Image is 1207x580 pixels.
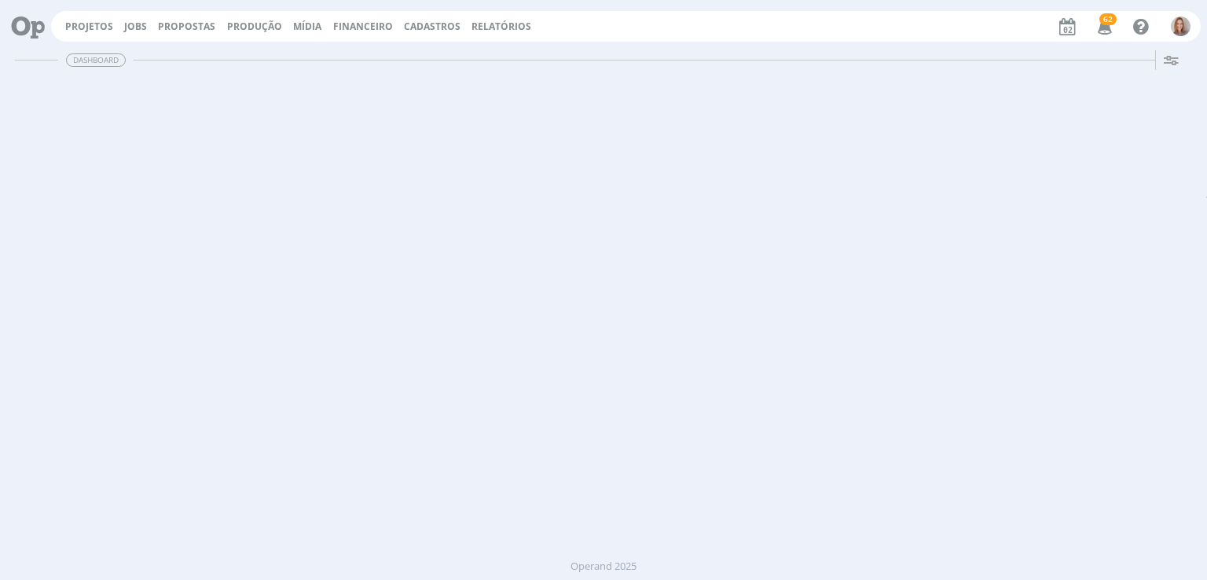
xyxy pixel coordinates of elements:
[328,20,398,33] button: Financeiro
[227,20,282,33] a: Produção
[1099,13,1117,25] span: 62
[119,20,152,33] button: Jobs
[153,20,220,33] button: Propostas
[288,20,326,33] button: Mídia
[1088,13,1120,41] button: 62
[333,20,393,33] a: Financeiro
[1170,13,1191,40] button: A
[404,20,460,33] span: Cadastros
[399,20,465,33] button: Cadastros
[293,20,321,33] a: Mídia
[65,20,113,33] a: Projetos
[66,53,126,67] span: Dashboard
[471,20,531,33] a: Relatórios
[222,20,287,33] button: Produção
[467,20,536,33] button: Relatórios
[1171,17,1190,36] img: A
[158,20,215,33] span: Propostas
[124,20,147,33] a: Jobs
[61,20,118,33] button: Projetos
